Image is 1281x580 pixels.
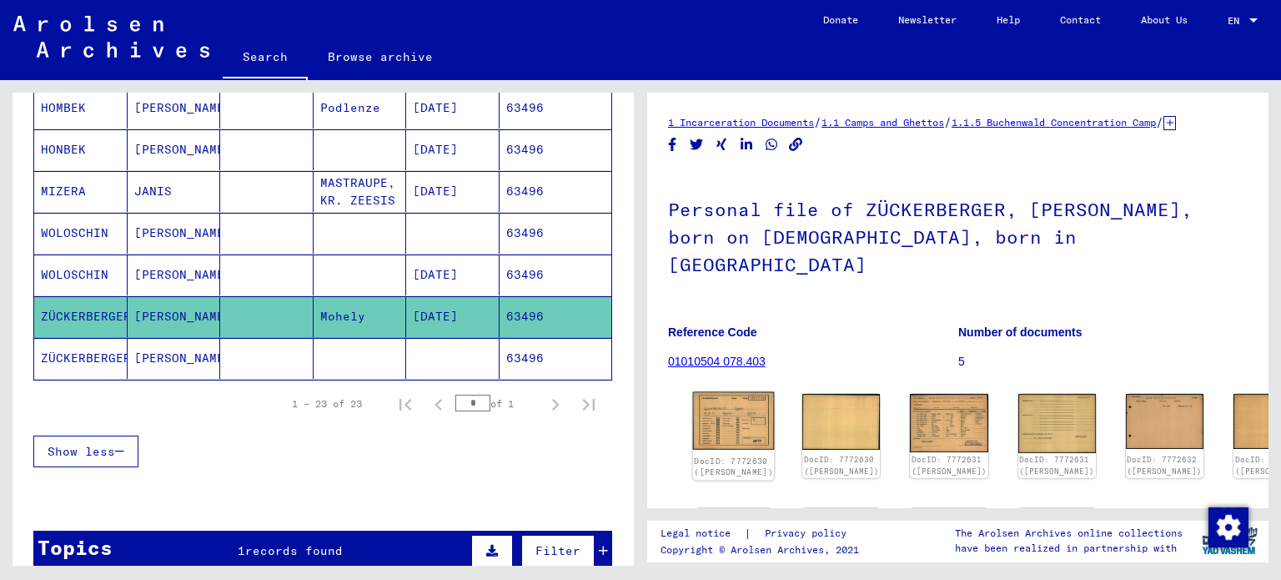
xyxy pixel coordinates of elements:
[422,387,455,421] button: Previous page
[713,134,731,155] button: Share on Xing
[389,387,422,421] button: First page
[693,392,775,450] img: 001.jpg
[688,134,706,155] button: Share on Twitter
[500,255,612,295] mat-cell: 63496
[500,171,612,212] mat-cell: 63496
[34,171,128,212] mat-cell: MIZERA
[661,525,744,542] a: Legal notice
[128,129,221,170] mat-cell: [PERSON_NAME]
[668,325,757,339] b: Reference Code
[314,88,407,129] mat-cell: Podlenze
[944,114,952,129] span: /
[128,88,221,129] mat-cell: [PERSON_NAME]
[910,394,987,452] img: 001.jpg
[668,171,1248,300] h1: Personal file of ZÜCKERBERGER, [PERSON_NAME], born on [DEMOGRAPHIC_DATA], born in [GEOGRAPHIC_DATA]
[521,535,595,567] button: Filter
[245,543,343,558] span: records found
[1018,394,1096,452] img: 002.jpg
[1208,507,1248,547] div: Change consent
[406,88,500,129] mat-cell: [DATE]
[128,338,221,379] mat-cell: [PERSON_NAME]
[535,543,580,558] span: Filter
[292,396,362,411] div: 1 – 23 of 23
[308,37,453,77] a: Browse archive
[500,213,612,254] mat-cell: 63496
[664,134,681,155] button: Share on Facebook
[48,444,115,459] span: Show less
[34,338,128,379] mat-cell: ZÜCKERBERGER
[1198,520,1261,562] img: yv_logo.png
[34,129,128,170] mat-cell: HONBEK
[1019,455,1094,476] a: DocID: 7772631 ([PERSON_NAME])
[539,387,572,421] button: Next page
[406,129,500,170] mat-cell: [DATE]
[661,542,867,557] p: Copyright © Arolsen Archives, 2021
[38,532,113,562] div: Topics
[128,296,221,337] mat-cell: [PERSON_NAME]
[406,255,500,295] mat-cell: [DATE]
[1127,455,1202,476] a: DocID: 7772632 ([PERSON_NAME])
[406,171,500,212] mat-cell: [DATE]
[128,213,221,254] mat-cell: [PERSON_NAME]
[958,325,1083,339] b: Number of documents
[34,255,128,295] mat-cell: WOLOSCHIN
[668,116,814,129] a: 1 Incarceration Documents
[223,37,308,80] a: Search
[814,114,821,129] span: /
[500,88,612,129] mat-cell: 63496
[238,543,245,558] span: 1
[804,455,879,476] a: DocID: 7772630 ([PERSON_NAME])
[751,525,867,542] a: Privacy policy
[314,296,407,337] mat-cell: Mohely
[958,353,1248,371] p: 5
[952,116,1156,129] a: 1.1.5 Buchenwald Concentration Camp
[821,116,944,129] a: 1.1 Camps and Ghettos
[738,134,756,155] button: Share on LinkedIn
[34,88,128,129] mat-cell: HOMBEK
[763,134,781,155] button: Share on WhatsApp
[128,171,221,212] mat-cell: JANIS
[572,387,605,421] button: Last page
[661,525,867,542] div: |
[500,338,612,379] mat-cell: 63496
[955,541,1183,556] p: have been realized in partnership with
[500,296,612,337] mat-cell: 63496
[912,455,987,476] a: DocID: 7772631 ([PERSON_NAME])
[13,16,209,58] img: Arolsen_neg.svg
[802,394,880,450] img: 002.jpg
[1228,15,1246,27] span: EN
[33,436,138,467] button: Show less
[455,396,539,411] div: of 1
[955,526,1183,541] p: The Arolsen Archives online collections
[128,255,221,295] mat-cell: [PERSON_NAME]
[668,355,766,368] a: 01010504 078.403
[787,134,805,155] button: Copy link
[1126,394,1203,449] img: 001.jpg
[500,129,612,170] mat-cell: 63496
[1208,507,1248,547] img: Change consent
[1156,114,1163,129] span: /
[314,171,407,212] mat-cell: MASTRAUPE, KR. ZEESIS
[406,296,500,337] mat-cell: [DATE]
[694,456,773,477] a: DocID: 7772630 ([PERSON_NAME])
[34,213,128,254] mat-cell: WOLOSCHIN
[34,296,128,337] mat-cell: ZÜCKERBERGER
